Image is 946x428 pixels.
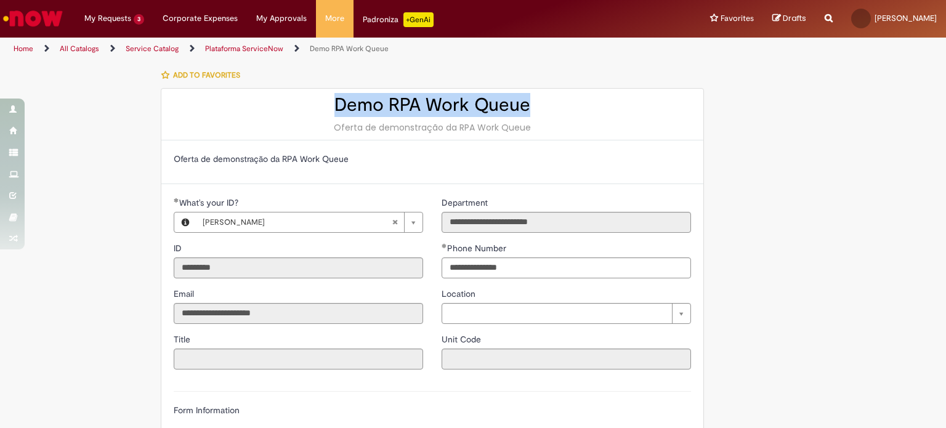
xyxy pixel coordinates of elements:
a: Demo RPA Work Queue [310,44,389,54]
button: Add to favorites [161,62,247,88]
a: Service Catalog [126,44,179,54]
span: Drafts [783,12,806,24]
a: Drafts [772,13,806,25]
ul: Page breadcrumbs [9,38,621,60]
input: Department [442,212,691,233]
span: My Requests [84,12,131,25]
input: Unit Code [442,349,691,369]
label: Read only - ID [174,242,184,254]
a: Home [14,44,33,54]
h2: Demo RPA Work Queue [174,95,691,115]
span: Add to favorites [173,70,240,80]
label: Read only - Unit Code [442,333,483,345]
div: Oferta de demonstração da RPA Work Queue [174,121,691,134]
input: ID [174,257,423,278]
a: [PERSON_NAME]Clear field What's your ID? [196,212,422,232]
label: Read only - Email [174,288,196,300]
span: Required - What's your ID? [179,197,241,208]
span: Phone Number [447,243,509,254]
abbr: Clear field What's your ID? [386,212,404,232]
input: Title [174,349,423,369]
span: Read only - Title [174,334,193,345]
input: Phone Number [442,257,691,278]
span: More [325,12,344,25]
p: Oferta de demonstração da RPA Work Queue [174,153,691,165]
span: Read only - Email [174,288,196,299]
span: 3 [134,14,144,25]
span: Favorites [721,12,754,25]
span: Read only - ID [174,243,184,254]
input: Email [174,303,423,324]
span: My Approvals [256,12,307,25]
a: Clear field Location [442,303,691,324]
span: Corporate Expenses [163,12,238,25]
span: Required Filled [442,243,447,248]
div: Padroniza [363,12,434,27]
label: Read only - Title [174,333,193,345]
img: ServiceNow [1,6,65,31]
span: Required Filled [174,198,179,203]
a: All Catalogs [60,44,99,54]
span: [PERSON_NAME] [203,212,392,232]
span: [PERSON_NAME] [875,13,937,23]
span: Location [442,288,478,299]
label: Form Information [174,405,240,416]
a: Plataforma ServiceNow [205,44,283,54]
p: +GenAi [403,12,434,27]
button: What's your ID?, Preview this record Bruno Pallota [174,212,196,232]
span: Read only - Department [442,197,490,208]
label: Read only - Department [442,196,490,209]
span: Read only - Unit Code [442,334,483,345]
